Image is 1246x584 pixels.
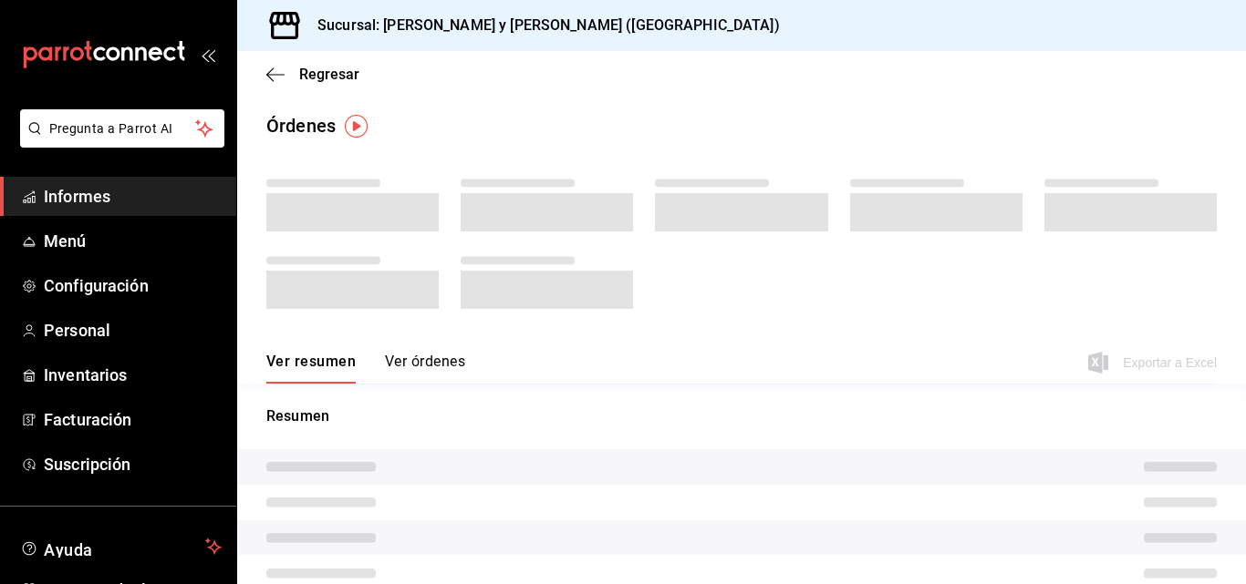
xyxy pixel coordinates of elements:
font: Personal [44,321,110,340]
img: Tooltip marker [345,115,368,138]
font: Ayuda [44,540,93,559]
font: Menú [44,231,87,251]
div: navigation tabs [266,353,465,384]
button: Regresar [266,66,359,83]
h3: Sucursal: [PERSON_NAME] y [PERSON_NAME] ([GEOGRAPHIC_DATA]) [303,15,780,36]
a: Pregunta a Parrot AI [13,132,224,151]
font: Configuración [44,276,149,295]
font: Informes [44,187,110,206]
font: Facturación [44,410,131,429]
div: Órdenes [266,112,336,139]
button: Ver resumen [266,353,356,384]
font: Pregunta a Parrot AI [49,121,173,136]
font: Suscripción [44,455,130,474]
button: Pregunta a Parrot AI [20,109,224,148]
font: Inventarios [44,365,127,384]
button: abrir_cajón_menú [201,47,215,62]
span: Regresar [299,66,359,83]
button: Ver órdenes [385,353,465,384]
p: Resumen [266,405,1217,427]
